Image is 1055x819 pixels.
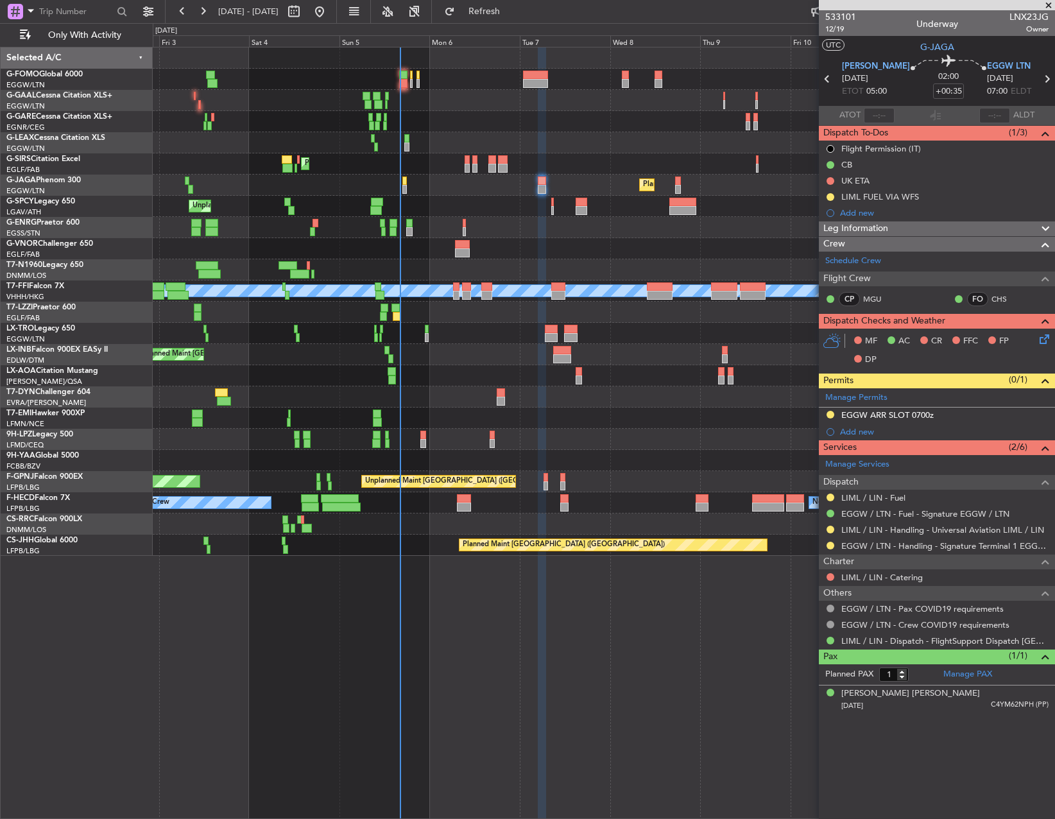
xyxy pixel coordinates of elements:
[6,198,75,205] a: G-SPCYLegacy 650
[991,700,1049,711] span: C4YM62NPH (PP)
[6,271,46,280] a: DNMM/LOS
[839,292,860,306] div: CP
[6,515,34,523] span: CS-RRC
[429,35,520,47] div: Mon 6
[1009,126,1027,139] span: (1/3)
[6,388,35,396] span: T7-DYN
[6,388,90,396] a: T7-DYNChallenger 604
[6,325,34,332] span: LX-TRO
[39,2,113,21] input: Trip Number
[825,24,856,35] span: 12/19
[6,377,82,386] a: [PERSON_NAME]/QSA
[6,261,83,269] a: T7-N1960Legacy 650
[916,17,958,31] div: Underway
[812,493,842,512] div: No Crew
[840,426,1049,437] div: Add new
[339,35,430,47] div: Sun 5
[823,237,845,252] span: Crew
[841,687,980,700] div: [PERSON_NAME] [PERSON_NAME]
[987,85,1008,98] span: 07:00
[791,35,881,47] div: Fri 10
[6,207,41,217] a: LGAV/ATH
[823,221,888,236] span: Leg Information
[841,508,1009,519] a: EGGW / LTN - Fuel - Signature EGGW / LTN
[6,473,34,481] span: F-GPNJ
[1009,10,1049,24] span: LNX23JG
[6,304,76,311] a: T7-LZZIPraetor 600
[6,80,45,90] a: EGGW/LTN
[842,60,910,73] span: [PERSON_NAME]
[841,159,852,170] div: CB
[943,668,992,681] a: Manage PAX
[6,186,45,196] a: EGGW/LTN
[823,586,852,601] span: Others
[6,431,73,438] a: 9H-LPZLegacy 500
[841,603,1004,614] a: EGGW / LTN - Pax COVID19 requirements
[6,71,39,78] span: G-FOMO
[898,335,910,348] span: AC
[6,461,40,471] a: FCBB/BZV
[865,335,877,348] span: MF
[6,261,42,269] span: T7-N1960
[1009,24,1049,35] span: Owner
[6,504,40,513] a: LFPB/LBG
[841,175,870,186] div: UK ETA
[825,255,881,268] a: Schedule Crew
[6,419,44,429] a: LFMN/NCE
[610,35,701,47] div: Wed 8
[6,398,86,408] a: EVRA/[PERSON_NAME]
[6,546,40,556] a: LFPB/LBG
[841,540,1049,551] a: EGGW / LTN - Handling - Signature Terminal 1 EGGW / LTN
[193,196,324,216] div: Unplanned Maint [GEOGRAPHIC_DATA]
[6,177,36,184] span: G-JAGA
[823,314,945,329] span: Dispatch Checks and Weather
[6,155,80,163] a: G-SIRSCitation Excel
[643,175,845,194] div: Planned Maint [GEOGRAPHIC_DATA] ([GEOGRAPHIC_DATA])
[6,134,34,142] span: G-LEAX
[865,354,877,366] span: DP
[6,537,34,544] span: CS-JHH
[841,191,919,202] div: LIML FUEL VIA WFS
[841,635,1049,646] a: LIML / LIN - Dispatch - FlightSupport Dispatch [GEOGRAPHIC_DATA]
[6,525,46,535] a: DNMM/LOS
[6,144,45,153] a: EGGW/LTN
[6,123,45,132] a: EGNR/CEG
[6,155,31,163] span: G-SIRS
[6,282,29,290] span: T7-FFI
[33,31,135,40] span: Only With Activity
[823,272,871,286] span: Flight Crew
[6,240,93,248] a: G-VNORChallenger 650
[841,410,934,420] div: EGGW ARR SLOT 0700z
[1011,85,1031,98] span: ELDT
[6,92,112,99] a: G-GAALCessna Citation XLS+
[140,493,169,512] div: No Crew
[6,313,40,323] a: EGLF/FAB
[6,440,44,450] a: LFMD/CEQ
[6,483,40,492] a: LFPB/LBG
[841,524,1044,535] a: LIML / LIN - Handling - Universal Aviation LIML / LIN
[839,109,861,122] span: ATOT
[1009,440,1027,454] span: (2/6)
[823,555,854,569] span: Charter
[963,335,978,348] span: FFC
[6,473,83,481] a: F-GPNJFalcon 900EX
[6,356,44,365] a: EDLW/DTM
[6,113,112,121] a: G-GARECessna Citation XLS+
[931,335,942,348] span: CR
[822,39,845,51] button: UTC
[842,85,863,98] span: ETOT
[920,40,954,54] span: G-JAGA
[825,668,873,681] label: Planned PAX
[6,410,31,417] span: T7-EMI
[6,219,37,227] span: G-ENRG
[249,35,339,47] div: Sat 4
[999,335,1009,348] span: FP
[218,6,279,17] span: [DATE] - [DATE]
[6,165,40,175] a: EGLF/FAB
[305,154,507,173] div: Planned Maint [GEOGRAPHIC_DATA] ([GEOGRAPHIC_DATA])
[6,198,34,205] span: G-SPCY
[6,494,70,502] a: F-HECDFalcon 7X
[6,452,35,460] span: 9H-YAA
[823,374,853,388] span: Permits
[6,367,36,375] span: LX-AOA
